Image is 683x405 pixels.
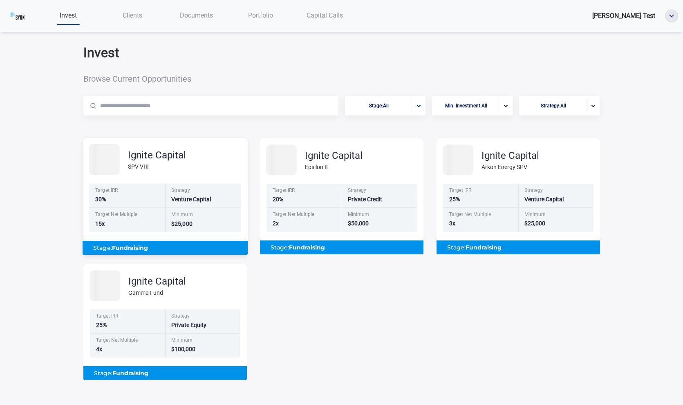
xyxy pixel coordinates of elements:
div: Ignite Capital [128,276,186,286]
span: Stage : All [369,98,389,114]
img: ellipse [665,10,678,22]
div: Ignite Capital [481,151,539,160]
span: $50,000 [348,220,369,227]
span: Clients [123,11,142,19]
span: 15x [95,220,105,227]
span: Venture Capital [524,196,564,202]
h2: Invest [83,45,255,60]
b: Fundraising [112,245,148,252]
span: Invest [60,11,77,19]
span: Browse Current Opportunities [83,75,255,83]
div: Target Net Multiple [273,212,337,219]
div: Target Net Multiple [95,212,160,219]
div: Minimum [171,212,236,219]
div: Ignite Capital [128,150,186,160]
div: Strategy [171,314,235,320]
div: Stage: [89,241,241,255]
div: Target Net Multiple [96,338,160,345]
div: Target IRR [96,314,160,320]
button: Strategy:Allportfolio-arrow [519,96,600,116]
div: Minimum [171,338,235,345]
span: $25,000 [524,220,545,227]
div: Stage: [266,240,417,254]
span: Private Credit [348,196,382,202]
button: ellipse [665,9,678,22]
div: Target IRR [273,188,337,195]
span: Private Equity [171,322,206,328]
span: Strategy : All [541,98,566,114]
span: 2x [273,220,279,227]
img: portfolio-arrow [504,105,508,107]
div: Ignite Capital [305,151,363,160]
div: SPV VIII [128,162,186,171]
div: Minimum [524,212,589,219]
span: 25% [449,196,460,202]
a: Portfolio [228,7,293,24]
span: $25,000 [171,220,193,227]
span: 3x [449,220,455,227]
div: Epsilon II [305,162,363,171]
span: [PERSON_NAME] Test [592,12,655,20]
div: Target IRR [449,188,513,195]
div: Strategy [524,188,589,195]
span: Documents [180,11,213,19]
div: Strategy [171,188,236,195]
b: Fundraising [289,244,325,251]
button: Stage:Allportfolio-arrow [345,96,425,116]
b: Fundraising [466,244,502,251]
a: Invest [36,7,100,24]
span: 20% [273,196,283,202]
img: updated-_k4QCCGx.png [10,9,25,23]
a: Clients [100,7,164,24]
div: Strategy [348,188,412,195]
div: Gamma Fund [128,288,186,297]
span: Portfolio [248,11,273,19]
img: portfolio-arrow [591,105,595,107]
button: Min. Investment:Allportfolio-arrow [432,96,513,116]
span: 4x [96,346,102,352]
div: Arkon Energy SPV [481,162,539,171]
a: Documents [164,7,228,24]
span: Capital Calls [307,11,343,19]
img: portfolio-arrow [417,105,421,107]
span: Min. Investment : All [445,98,487,114]
b: Fundraising [112,369,148,377]
a: Capital Calls [293,7,357,24]
div: Minimum [348,212,412,219]
span: 25% [96,322,107,328]
span: $100,000 [171,346,195,352]
div: Stage: [443,240,593,254]
div: Stage: [90,366,240,380]
img: Magnifier [90,103,96,109]
span: Venture Capital [171,196,211,202]
span: 30% [95,196,106,202]
div: Target IRR [95,188,160,195]
div: Target Net Multiple [449,212,513,219]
